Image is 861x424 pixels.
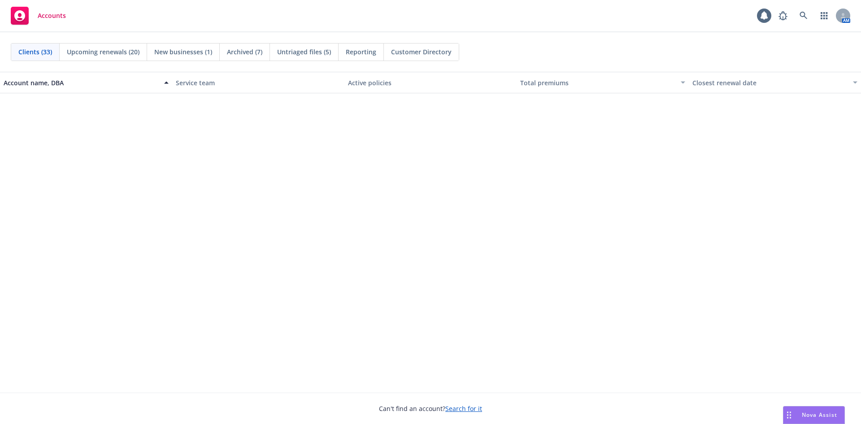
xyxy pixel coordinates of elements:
span: Nova Assist [802,411,837,419]
span: Can't find an account? [379,404,482,413]
div: Active policies [348,78,513,87]
span: Upcoming renewals (20) [67,47,139,57]
a: Accounts [7,3,70,28]
button: Service team [172,72,344,93]
span: New businesses (1) [154,47,212,57]
span: Untriaged files (5) [277,47,331,57]
span: Reporting [346,47,376,57]
button: Nova Assist [783,406,845,424]
div: Service team [176,78,341,87]
div: Account name, DBA [4,78,159,87]
span: Accounts [38,12,66,19]
div: Drag to move [783,407,795,424]
a: Search for it [445,404,482,413]
a: Switch app [815,7,833,25]
span: Archived (7) [227,47,262,57]
button: Closest renewal date [689,72,861,93]
a: Report a Bug [774,7,792,25]
span: Clients (33) [18,47,52,57]
button: Active policies [344,72,517,93]
a: Search [795,7,813,25]
div: Closest renewal date [692,78,848,87]
span: Customer Directory [391,47,452,57]
button: Total premiums [517,72,689,93]
div: Total premiums [520,78,675,87]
